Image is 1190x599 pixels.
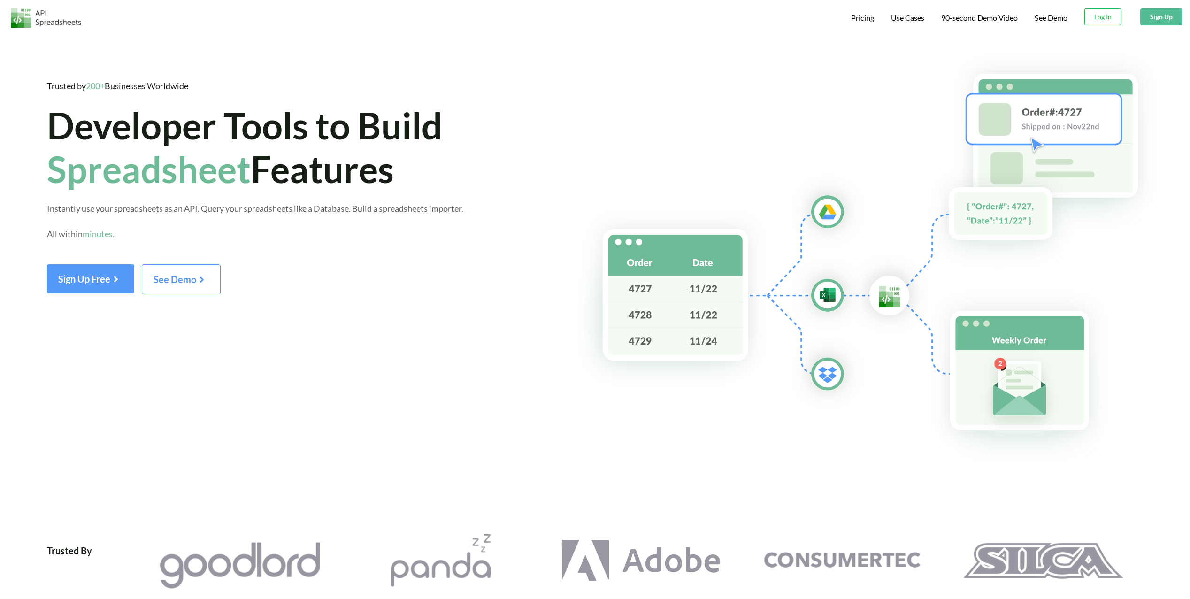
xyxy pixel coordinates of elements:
[941,14,1018,22] span: 90-second Demo Video
[560,534,721,588] img: Adobe Logo
[58,273,123,284] span: Sign Up Free
[541,534,742,588] a: Adobe Logo
[142,277,221,285] a: See Demo
[47,147,251,191] span: Spreadsheet
[1035,13,1067,23] a: See Demo
[86,81,105,91] span: 200+
[360,534,521,587] img: Pandazzz Logo
[159,539,320,592] img: Goodlord Logo
[47,103,442,191] span: Developer Tools to Build Features
[891,13,924,22] span: Use Cases
[11,8,81,28] img: Logo.png
[340,534,541,587] a: Pandazzz Logo
[942,534,1143,587] a: Silca Logo
[1084,8,1121,25] button: Log In
[47,203,463,239] span: Instantly use your spreadsheets as an API. Query your spreadsheets like a Database. Build a sprea...
[962,534,1123,587] img: Silca Logo
[741,534,942,587] a: Consumertec Logo
[47,534,92,592] div: Trusted By
[83,229,115,239] span: minutes.
[139,534,340,592] a: Goodlord Logo
[47,264,134,293] button: Sign Up Free
[761,534,922,587] img: Consumertec Logo
[571,52,1190,468] img: Hero Spreadsheet Flow
[47,81,188,91] span: Trusted by Businesses Worldwide
[1140,8,1182,25] button: Sign Up
[142,264,221,294] button: See Demo
[851,13,874,22] span: Pricing
[154,274,209,285] span: See Demo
